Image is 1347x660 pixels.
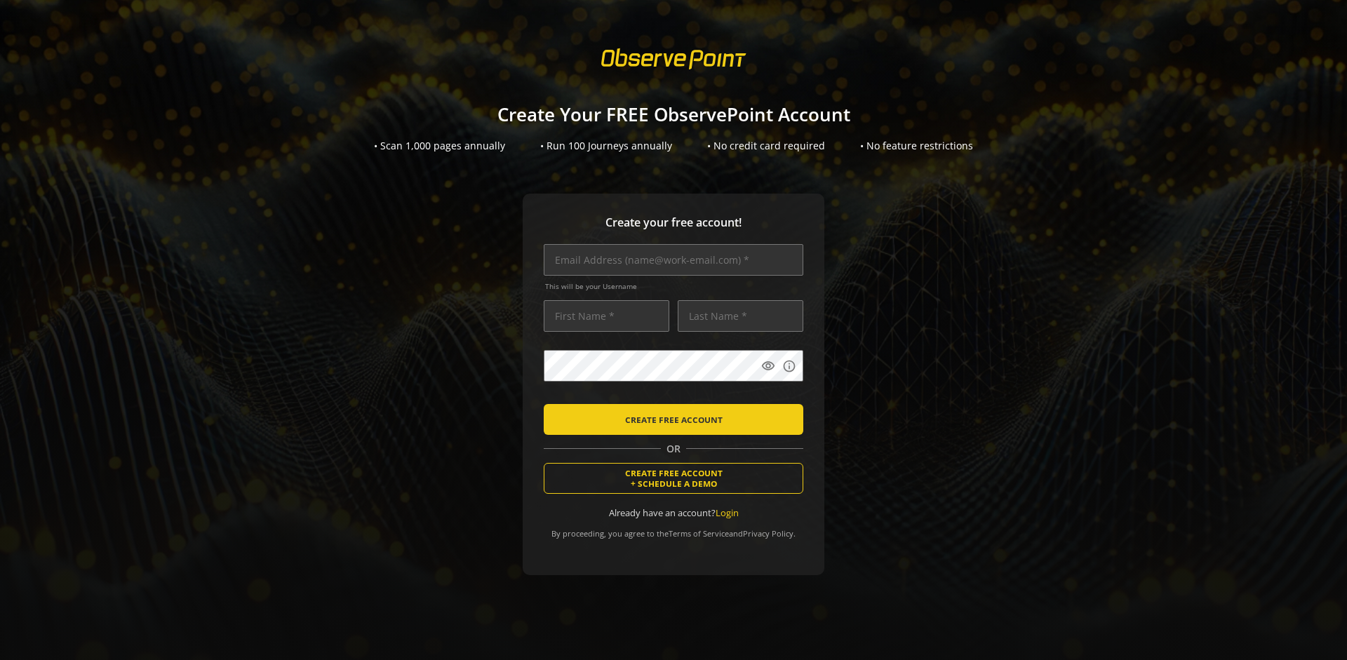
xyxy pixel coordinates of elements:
span: Create your free account! [544,215,803,231]
button: CREATE FREE ACCOUNT+ SCHEDULE A DEMO [544,463,803,494]
span: OR [661,442,686,456]
span: CREATE FREE ACCOUNT [625,407,723,432]
button: CREATE FREE ACCOUNT [544,404,803,435]
a: Privacy Policy [743,528,793,539]
a: Terms of Service [669,528,729,539]
input: Last Name * [678,300,803,332]
mat-icon: info [782,359,796,373]
div: By proceeding, you agree to the and . [544,519,803,539]
div: • Scan 1,000 pages annually [374,139,505,153]
input: Email Address (name@work-email.com) * [544,244,803,276]
div: Already have an account? [544,506,803,520]
a: Login [716,506,739,519]
div: • No credit card required [707,139,825,153]
span: CREATE FREE ACCOUNT + SCHEDULE A DEMO [625,468,723,489]
span: This will be your Username [545,281,803,291]
mat-icon: visibility [761,359,775,373]
input: First Name * [544,300,669,332]
div: • No feature restrictions [860,139,973,153]
div: • Run 100 Journeys annually [540,139,672,153]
